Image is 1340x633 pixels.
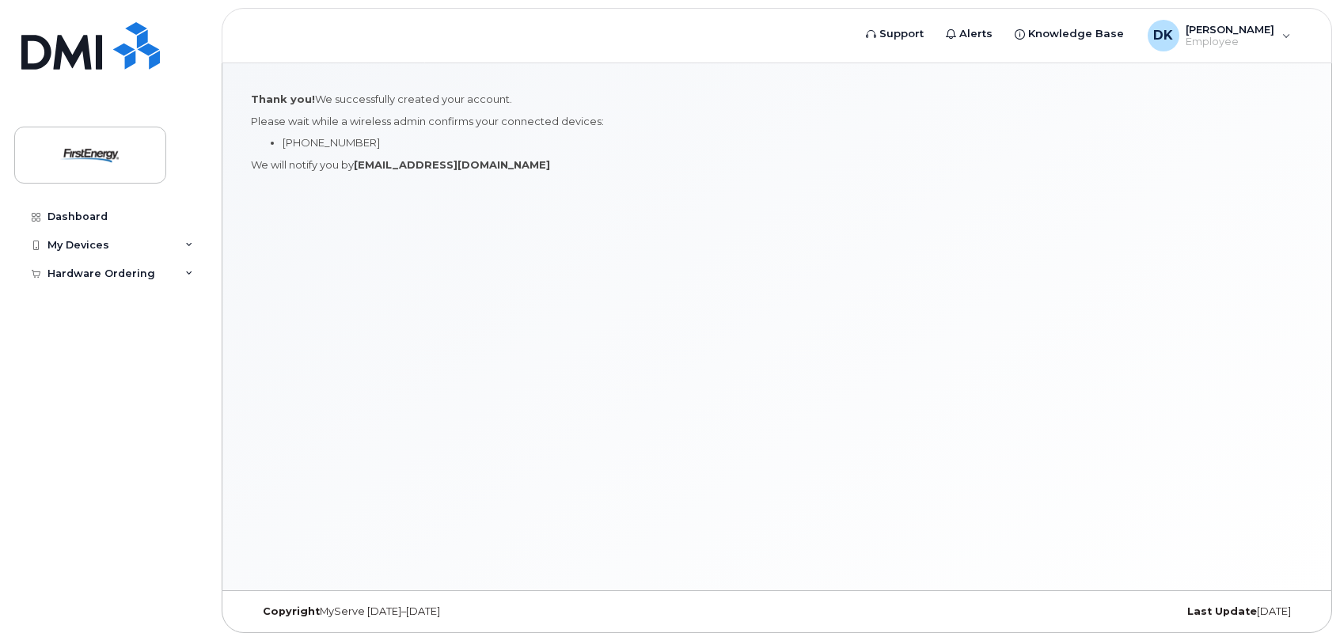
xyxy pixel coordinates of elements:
div: [DATE] [952,605,1303,618]
p: We will notify you by [251,157,1303,172]
p: We successfully created your account. [251,92,1303,107]
strong: Last Update [1187,605,1257,617]
div: MyServe [DATE]–[DATE] [251,605,602,618]
strong: [EMAIL_ADDRESS][DOMAIN_NAME] [354,158,550,171]
p: Please wait while a wireless admin confirms your connected devices: [251,114,1303,129]
strong: Copyright [263,605,320,617]
li: [PHONE_NUMBER] [283,135,1303,150]
strong: Thank you! [251,93,315,105]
